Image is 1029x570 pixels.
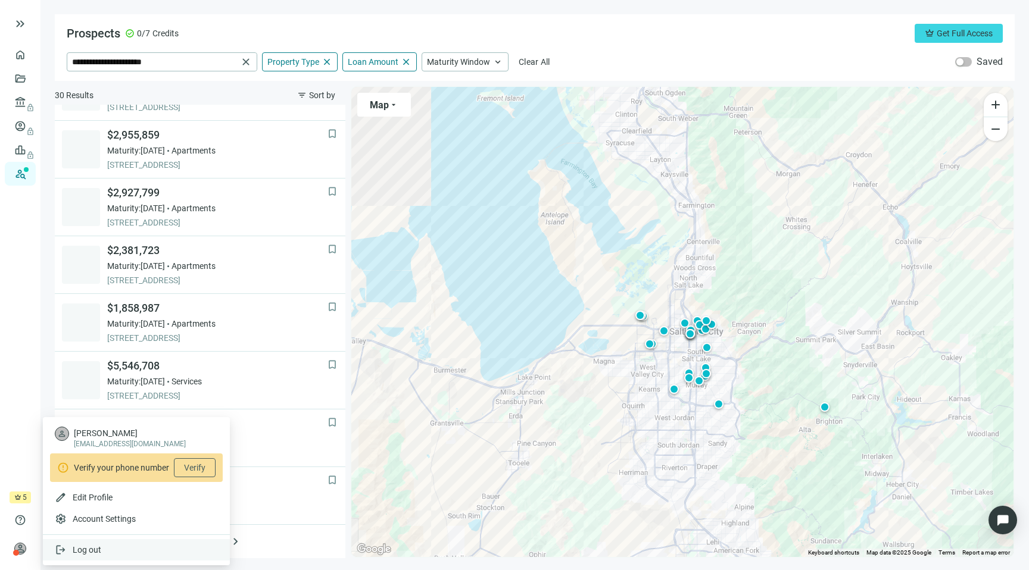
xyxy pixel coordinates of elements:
[107,359,328,373] span: $5,546,708
[354,541,394,557] a: Open this area in Google Maps (opens a new window)
[55,491,67,503] span: edit
[107,145,165,156] span: Maturity: [DATE]
[13,17,27,31] button: keyboard_double_arrow_right
[14,514,26,526] span: help
[107,202,165,214] span: Maturity: [DATE]
[427,57,490,67] span: Maturity Window
[171,202,216,214] span: Apartments
[989,122,1003,136] span: remove
[55,121,345,178] a: bookmark$2,955,859Maturity:[DATE]Apartments[STREET_ADDRESS]
[152,27,179,39] span: Credits
[354,541,394,557] img: Google
[107,318,165,330] span: Maturity: [DATE]
[226,532,245,551] li: Next Page
[326,359,338,371] button: bookmark
[55,513,67,525] span: settings
[287,86,345,105] button: filter_listSort by
[322,57,332,67] span: close
[357,93,411,117] button: Maparrow_drop_down
[938,549,955,556] a: Terms (opens in new tab)
[67,26,120,40] span: Prospects
[171,318,216,330] span: Apartments
[107,243,328,258] span: $2,381,723
[107,186,328,200] span: $2,927,799
[55,544,67,556] span: logout
[73,545,101,555] span: Log out
[73,513,136,525] span: Account Settings
[107,301,328,315] span: $1,858,987
[107,128,328,142] span: $2,955,859
[962,549,1010,556] a: Report a map error
[326,128,338,140] button: bookmark
[107,390,328,402] span: [STREET_ADDRESS]
[370,99,389,111] span: Map
[513,52,556,71] button: Clear All
[55,409,345,467] a: bookmark$5,546,708Maturity:[DATE]Industrial[STREET_ADDRESS]
[74,427,186,439] span: [PERSON_NAME]
[55,178,345,236] a: bookmark$2,927,799Maturity:[DATE]Apartments[STREET_ADDRESS]
[55,352,345,409] a: bookmark$5,546,708Maturity:[DATE]Services[STREET_ADDRESS]
[57,429,67,439] span: person
[229,534,243,549] span: keyboard_arrow_right
[348,57,398,67] span: Loan Amount
[925,29,934,38] span: crown
[55,236,345,294] a: bookmark$2,381,723Maturity:[DATE]Apartments[STREET_ADDRESS]
[519,57,550,67] span: Clear All
[107,375,165,387] span: Maturity: [DATE]
[74,439,186,449] span: [EMAIL_ADDRESS][DOMAIN_NAME]
[326,243,338,255] button: bookmark
[267,57,319,67] span: Property Type
[107,260,165,272] span: Maturity: [DATE]
[14,543,26,555] span: person
[989,506,1017,534] div: Open Intercom Messenger
[125,29,135,38] span: check_circle
[226,532,245,551] button: keyboard_arrow_right
[989,98,1003,112] span: add
[174,458,216,477] button: Verify
[866,549,931,556] span: Map data ©2025 Google
[240,56,252,68] span: close
[23,491,27,503] span: 5
[297,90,307,100] span: filter_list
[55,89,93,101] span: 30 Results
[389,100,398,109] span: arrow_drop_down
[171,145,216,156] span: Apartments
[937,29,993,38] span: Get Full Access
[326,474,338,486] button: bookmark
[74,461,169,474] span: Verify your phone number
[14,494,21,501] span: crown
[326,416,338,428] button: bookmark
[107,159,328,171] span: [STREET_ADDRESS]
[55,294,345,352] a: bookmark$1,858,987Maturity:[DATE]Apartments[STREET_ADDRESS]
[107,332,328,344] span: [STREET_ADDRESS]
[184,463,205,472] span: Verify
[492,57,503,67] span: keyboard_arrow_up
[107,217,328,228] span: [STREET_ADDRESS]
[107,274,328,286] span: [STREET_ADDRESS]
[326,301,338,313] button: bookmark
[107,101,328,113] span: [STREET_ADDRESS]
[137,27,150,39] span: 0/7
[57,462,69,474] span: error
[309,90,335,100] span: Sort by
[73,493,113,502] span: Edit Profile
[808,549,859,557] button: Keyboard shortcuts
[977,56,1003,68] label: Saved
[401,57,411,67] span: close
[171,260,216,272] span: Apartments
[326,186,338,198] button: bookmark
[107,416,328,431] span: $5,546,708
[171,375,202,387] span: Services
[915,24,1003,43] button: crownGet Full Access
